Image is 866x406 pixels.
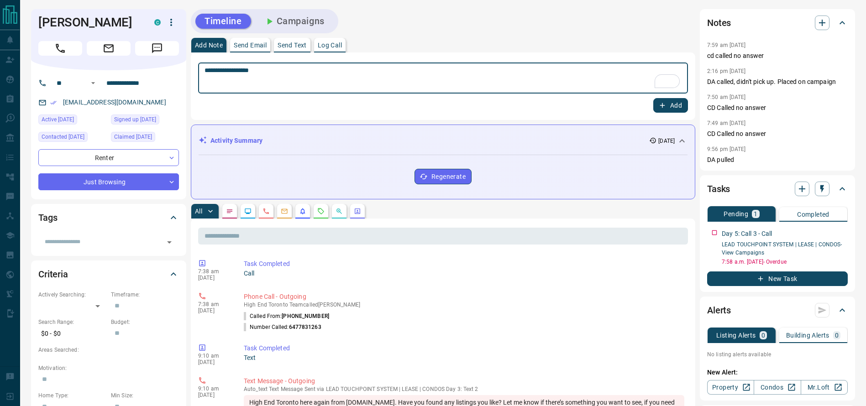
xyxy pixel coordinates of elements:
p: 7:38 am [198,268,230,275]
button: New Task [707,271,848,286]
h2: Criteria [38,267,68,281]
p: CD Called no answer [707,129,848,139]
p: Timeframe: [111,291,179,299]
p: [DATE] [198,307,230,314]
div: Tags [38,207,179,229]
svg: Listing Alerts [299,208,306,215]
p: 0 [761,332,765,338]
span: [PHONE_NUMBER] [282,313,329,319]
p: 7:58 a.m. [DATE] - Overdue [722,258,848,266]
p: Number Called: [244,323,321,331]
p: Add Note [195,42,223,48]
button: Timeline [195,14,251,29]
div: condos.ca [154,19,161,26]
p: Send Text [278,42,307,48]
svg: Requests [317,208,325,215]
a: Condos [754,380,801,395]
button: Regenerate [415,169,472,184]
p: Min Size: [111,391,179,400]
p: Home Type: [38,391,106,400]
a: Mr.Loft [801,380,848,395]
textarea: To enrich screen reader interactions, please activate Accessibility in Grammarly extension settings [205,67,682,90]
a: [EMAIL_ADDRESS][DOMAIN_NAME] [63,99,166,106]
p: [DATE] [198,359,230,365]
button: Open [163,236,176,249]
p: Task Completed [244,344,684,353]
p: 7:49 am [DATE] [707,120,746,126]
p: Call [244,269,684,278]
p: cd called no answer [707,51,848,61]
p: Activity Summary [210,136,262,146]
h1: [PERSON_NAME] [38,15,141,30]
svg: Emails [281,208,288,215]
svg: Calls [262,208,270,215]
div: Renter [38,149,179,166]
h2: Alerts [707,303,731,318]
div: Tasks [707,178,848,200]
button: Campaigns [255,14,334,29]
p: 9:10 am [198,385,230,392]
p: High End Toronto Team called [PERSON_NAME] [244,302,684,308]
h2: Notes [707,16,731,30]
p: Completed [797,211,829,218]
p: 7:38 am [198,301,230,307]
p: Search Range: [38,318,106,326]
p: New Alert: [707,368,848,377]
p: [DATE] [198,275,230,281]
p: Text [244,353,684,363]
span: Claimed [DATE] [114,132,152,141]
svg: Notes [226,208,233,215]
div: Sun Oct 05 2025 [111,115,179,127]
span: Call [38,41,82,56]
span: Contacted [DATE] [42,132,84,141]
p: 9:10 am [198,353,230,359]
span: Message [135,41,179,56]
p: Actively Searching: [38,291,106,299]
p: DA called, didn't pick up. Placed on campaign [707,77,848,87]
svg: Agent Actions [354,208,361,215]
p: 7:50 am [DATE] [707,94,746,100]
p: Log Call [318,42,342,48]
p: Send Email [234,42,267,48]
span: Active [DATE] [42,115,74,124]
h2: Tasks [707,182,730,196]
div: Thu Oct 09 2025 [38,132,106,145]
p: [DATE] [198,392,230,398]
p: CD Called no answer [707,103,848,113]
span: 6477831263 [289,324,321,330]
div: Just Browsing [38,173,179,190]
a: Property [707,380,754,395]
p: 9:56 pm [DATE] [707,146,746,152]
span: Email [87,41,131,56]
p: Pending [724,211,748,217]
p: No listing alerts available [707,350,848,359]
p: Task Completed [244,259,684,269]
p: Called From: [244,312,329,320]
div: Criteria [38,263,179,285]
p: Areas Searched: [38,346,179,354]
p: $0 - $0 [38,326,106,341]
p: 0 [835,332,839,338]
div: Alerts [707,299,848,321]
span: Signed up [DATE] [114,115,156,124]
p: DA pulled [707,155,848,165]
div: Sun Oct 05 2025 [38,115,106,127]
div: Sun Oct 05 2025 [111,132,179,145]
p: Motivation: [38,364,179,372]
p: All [195,208,202,214]
p: [DATE] [658,137,675,145]
p: Building Alerts [786,332,829,338]
p: Text Message - Outgoing [244,376,684,386]
p: 2:16 pm [DATE] [707,68,746,74]
p: 1 [754,211,757,217]
p: Listing Alerts [716,332,756,338]
p: Day 5: Call 3 - Call [722,229,772,239]
p: Phone Call - Outgoing [244,292,684,302]
p: Budget: [111,318,179,326]
button: Open [88,78,99,88]
p: 7:59 am [DATE] [707,42,746,48]
div: Activity Summary[DATE] [199,132,688,149]
p: Text Message Sent via LEAD TOUCHPOINT SYSTEM | LEASE | CONDOS Day 3: Text 2 [244,386,684,392]
span: auto_text [244,386,268,392]
svg: Opportunities [336,208,343,215]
